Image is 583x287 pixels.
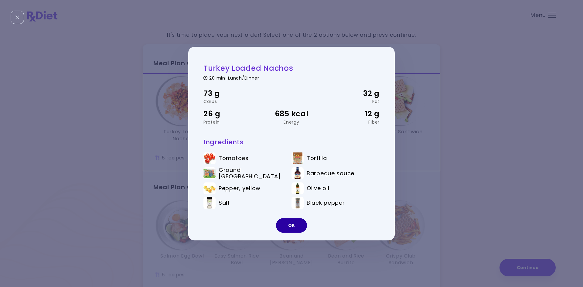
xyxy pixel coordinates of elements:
h3: Ingredients [203,138,380,146]
div: 20 min | Lunch/Dinner [203,74,380,80]
div: Close [11,11,24,24]
span: Tortilla [307,155,327,162]
h2: Turkey Loaded Nachos [203,63,380,73]
div: 26 g [203,108,262,120]
span: Ground [GEOGRAPHIC_DATA] [219,167,283,180]
span: Salt [219,200,230,206]
div: Carbs [203,99,262,104]
span: Pepper, yellow [219,185,261,192]
span: Tomatoes [219,155,249,162]
div: Protein [203,120,262,124]
button: OK [276,218,307,233]
span: Barbeque sauce [307,170,354,177]
span: Black pepper [307,200,345,206]
div: Fiber [321,120,380,124]
div: 685 kcal [262,108,321,120]
div: 12 g [321,108,380,120]
div: Fat [321,99,380,104]
div: 32 g [321,88,380,99]
span: Olive oil [307,185,329,192]
div: Energy [262,120,321,124]
div: 73 g [203,88,262,99]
